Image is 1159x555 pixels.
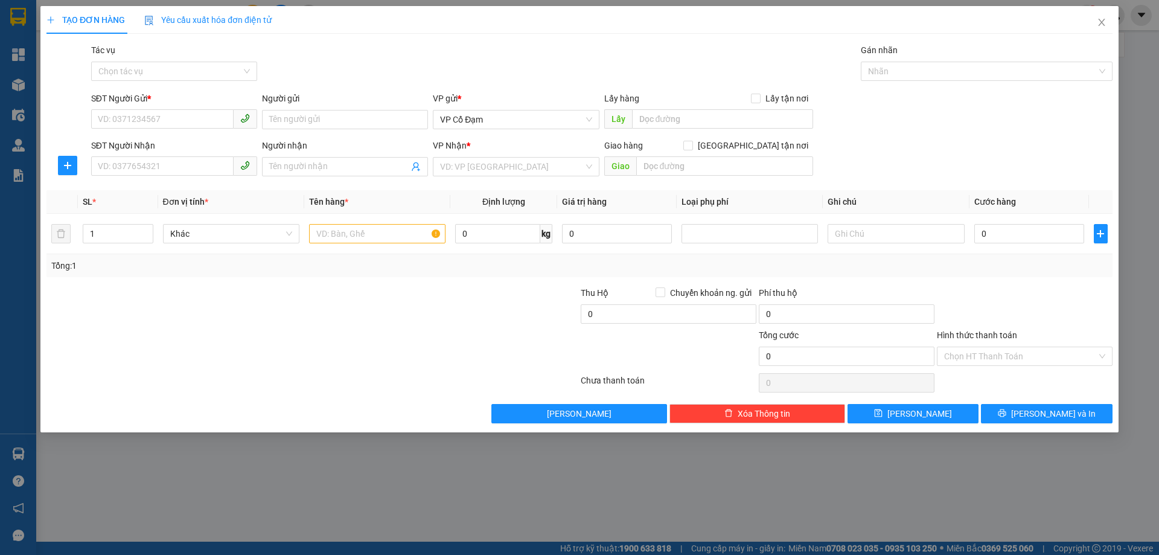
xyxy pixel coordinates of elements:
[540,224,552,243] span: kg
[46,16,55,24] span: plus
[1085,6,1119,40] button: Close
[828,224,965,243] input: Ghi Chú
[562,224,672,243] input: 0
[982,404,1113,423] button: printer[PERSON_NAME] và In
[51,224,71,243] button: delete
[636,156,813,176] input: Dọc đường
[677,190,823,214] th: Loại phụ phí
[1011,407,1096,420] span: [PERSON_NAME] và In
[58,156,77,175] button: plus
[83,197,93,207] span: SL
[240,161,250,170] span: phone
[581,288,608,298] span: Thu Hộ
[1094,224,1107,243] button: plus
[738,407,790,420] span: Xóa Thông tin
[1097,18,1106,27] span: close
[670,404,846,423] button: deleteXóa Thông tin
[604,109,632,129] span: Lấy
[665,286,756,300] span: Chuyển khoản ng. gửi
[91,92,257,105] div: SĐT Người Gửi
[888,407,953,420] span: [PERSON_NAME]
[59,161,77,170] span: plus
[861,45,898,55] label: Gán nhãn
[51,259,447,272] div: Tổng: 1
[632,109,813,129] input: Dọc đường
[309,197,348,207] span: Tên hàng
[548,407,612,420] span: [PERSON_NAME]
[170,225,292,243] span: Khác
[433,92,599,105] div: VP gửi
[412,162,421,172] span: user-add
[1094,229,1106,239] span: plus
[163,197,208,207] span: Đơn vị tính
[579,374,758,395] div: Chưa thanh toán
[91,45,115,55] label: Tác vụ
[823,190,969,214] th: Ghi chú
[492,404,668,423] button: [PERSON_NAME]
[998,409,1006,419] span: printer
[761,92,813,105] span: Lấy tận nơi
[46,15,125,25] span: TẠO ĐƠN HÀNG
[482,197,525,207] span: Định lượng
[441,111,592,129] span: VP Cổ Đạm
[91,139,257,152] div: SĐT Người Nhận
[604,141,643,150] span: Giao hàng
[309,224,445,243] input: VD: Bàn, Ghế
[759,286,934,304] div: Phí thu hộ
[759,330,799,340] span: Tổng cước
[433,141,467,150] span: VP Nhận
[144,15,272,25] span: Yêu cầu xuất hóa đơn điện tử
[562,197,607,207] span: Giá trị hàng
[937,330,1017,340] label: Hình thức thanh toán
[724,409,733,419] span: delete
[240,114,250,123] span: phone
[693,139,813,152] span: [GEOGRAPHIC_DATA] tận nơi
[262,92,428,105] div: Người gửi
[848,404,979,423] button: save[PERSON_NAME]
[604,94,639,103] span: Lấy hàng
[974,197,1016,207] span: Cước hàng
[875,409,883,419] span: save
[144,16,154,25] img: icon
[262,139,428,152] div: Người nhận
[604,156,636,176] span: Giao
